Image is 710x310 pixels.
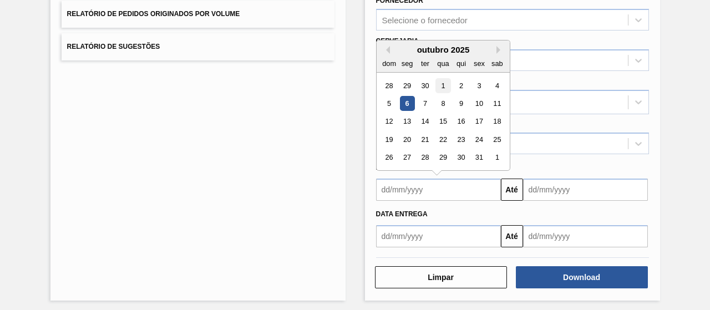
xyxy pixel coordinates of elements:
[67,43,160,50] span: Relatório de Sugestões
[417,150,432,165] div: Choose terça-feira, 28 de outubro de 2025
[399,56,414,71] div: seg
[67,10,240,18] span: Relatório de Pedidos Originados por Volume
[471,150,486,165] div: Choose sexta-feira, 31 de outubro de 2025
[489,78,504,93] div: Choose sábado, 4 de outubro de 2025
[496,46,504,54] button: Next Month
[377,45,510,54] div: outubro 2025
[489,114,504,129] div: Choose sábado, 18 de outubro de 2025
[399,96,414,111] div: Choose segunda-feira, 6 de outubro de 2025
[399,114,414,129] div: Choose segunda-feira, 13 de outubro de 2025
[382,150,397,165] div: Choose domingo, 26 de outubro de 2025
[382,78,397,93] div: Choose domingo, 28 de setembro de 2025
[435,150,450,165] div: Choose quarta-feira, 29 de outubro de 2025
[382,114,397,129] div: Choose domingo, 12 de outubro de 2025
[471,132,486,147] div: Choose sexta-feira, 24 de outubro de 2025
[62,33,334,60] button: Relatório de Sugestões
[453,114,468,129] div: Choose quinta-feira, 16 de outubro de 2025
[382,46,390,54] button: Previous Month
[62,1,334,28] button: Relatório de Pedidos Originados por Volume
[489,96,504,111] div: Choose sábado, 11 de outubro de 2025
[501,179,523,201] button: Até
[501,225,523,247] button: Até
[376,225,501,247] input: dd/mm/yyyy
[453,56,468,71] div: qui
[399,78,414,93] div: Choose segunda-feira, 29 de setembro de 2025
[382,132,397,147] div: Choose domingo, 19 de outubro de 2025
[417,78,432,93] div: Choose terça-feira, 30 de setembro de 2025
[453,150,468,165] div: Choose quinta-feira, 30 de outubro de 2025
[435,56,450,71] div: qua
[399,150,414,165] div: Choose segunda-feira, 27 de outubro de 2025
[382,96,397,111] div: Choose domingo, 5 de outubro de 2025
[453,78,468,93] div: Choose quinta-feira, 2 de outubro de 2025
[471,78,486,93] div: Choose sexta-feira, 3 de outubro de 2025
[489,132,504,147] div: Choose sábado, 25 de outubro de 2025
[376,179,501,201] input: dd/mm/yyyy
[376,37,419,45] label: Cervejaria
[435,132,450,147] div: Choose quarta-feira, 22 de outubro de 2025
[523,225,648,247] input: dd/mm/yyyy
[471,56,486,71] div: sex
[489,56,504,71] div: sab
[375,266,507,288] button: Limpar
[380,77,506,166] div: month 2025-10
[471,114,486,129] div: Choose sexta-feira, 17 de outubro de 2025
[417,96,432,111] div: Choose terça-feira, 7 de outubro de 2025
[435,96,450,111] div: Choose quarta-feira, 8 de outubro de 2025
[417,114,432,129] div: Choose terça-feira, 14 de outubro de 2025
[382,16,468,25] div: Selecione o fornecedor
[382,56,397,71] div: dom
[453,132,468,147] div: Choose quinta-feira, 23 de outubro de 2025
[376,210,428,218] span: Data Entrega
[523,179,648,201] input: dd/mm/yyyy
[417,56,432,71] div: ter
[435,78,450,93] div: Choose quarta-feira, 1 de outubro de 2025
[453,96,468,111] div: Choose quinta-feira, 9 de outubro de 2025
[489,150,504,165] div: Choose sábado, 1 de novembro de 2025
[435,114,450,129] div: Choose quarta-feira, 15 de outubro de 2025
[471,96,486,111] div: Choose sexta-feira, 10 de outubro de 2025
[399,132,414,147] div: Choose segunda-feira, 20 de outubro de 2025
[417,132,432,147] div: Choose terça-feira, 21 de outubro de 2025
[516,266,648,288] button: Download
